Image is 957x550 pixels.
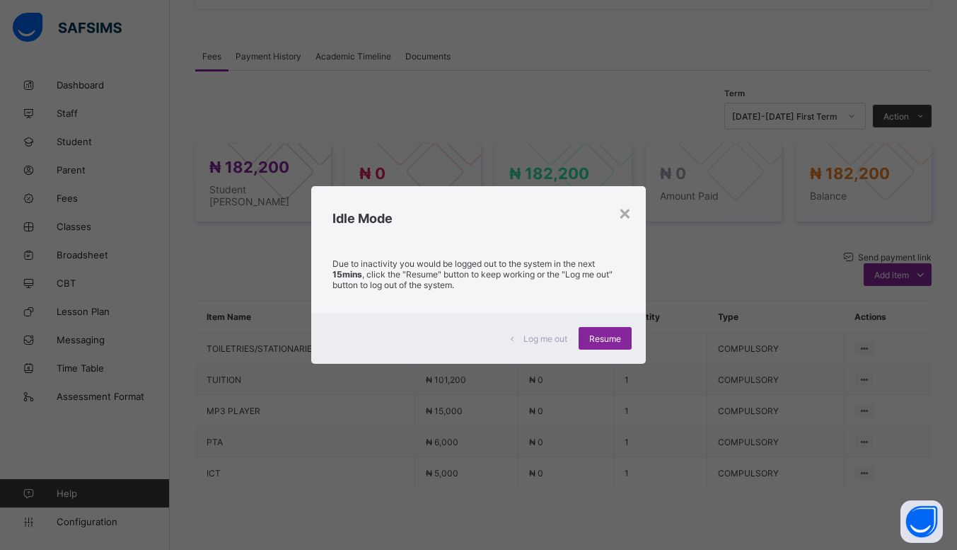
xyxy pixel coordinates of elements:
h2: Idle Mode [332,211,625,226]
span: Log me out [523,333,567,344]
strong: 15mins [332,269,362,280]
div: × [618,200,632,224]
p: Due to inactivity you would be logged out to the system in the next , click the "Resume" button t... [332,258,625,290]
span: Resume [589,333,621,344]
button: Open asap [900,500,943,543]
